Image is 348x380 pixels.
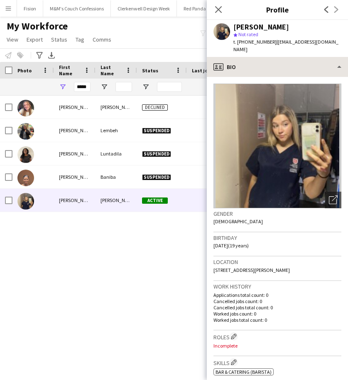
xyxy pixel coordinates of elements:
[142,128,171,134] span: Suspended
[213,298,341,304] p: Cancelled jobs count: 0
[213,304,341,311] p: Cancelled jobs total count: 0
[142,151,171,157] span: Suspended
[48,34,71,45] a: Status
[213,358,341,367] h3: Skills
[59,64,81,76] span: First Name
[17,146,34,163] img: Nelly Luntadila
[142,104,168,111] span: Declined
[100,83,108,91] button: Open Filter Menu
[96,189,137,212] div: [PERSON_NAME]
[157,82,182,92] input: Status Filter Input
[34,50,44,60] app-action-btn: Advanced filters
[213,84,341,208] img: Crew avatar or photo
[17,67,32,74] span: Photo
[115,82,132,92] input: Last Name Filter Input
[76,36,84,43] span: Tag
[3,34,22,45] a: View
[192,67,211,74] span: Last job
[213,234,341,242] h3: Birthday
[54,142,96,165] div: [PERSON_NAME]
[233,39,277,45] span: t. [PHONE_NUMBER]
[238,31,258,37] span: Not rated
[47,50,56,60] app-action-btn: Export XLSX
[213,292,341,298] p: Applications total count: 0
[142,83,149,91] button: Open Filter Menu
[213,210,341,217] h3: Gender
[51,36,67,43] span: Status
[213,283,341,290] h3: Work history
[207,4,348,15] h3: Profile
[59,83,66,91] button: Open Filter Menu
[54,189,96,212] div: [PERSON_NAME]
[43,0,111,17] button: M&M's Couch Confessions
[54,119,96,142] div: [PERSON_NAME]
[177,0,213,17] button: Red Panda
[213,218,263,225] span: [DEMOGRAPHIC_DATA]
[142,174,171,180] span: Suspended
[17,193,34,210] img: nelly fisk
[142,197,168,204] span: Active
[54,165,96,188] div: [PERSON_NAME] [PERSON_NAME]
[23,34,46,45] a: Export
[216,369,272,375] span: Bar & Catering (Barista)
[96,165,137,188] div: Baniba
[213,242,249,249] span: [DATE] (19 years)
[111,0,177,17] button: Clerkenwell Design Week
[100,64,122,76] span: Last Name
[96,142,137,165] div: Luntadila
[213,332,341,341] h3: Roles
[17,0,43,17] button: Fision
[142,67,158,74] span: Status
[54,96,96,118] div: [PERSON_NAME]
[207,57,348,77] div: Bio
[89,34,115,45] a: Comms
[213,267,290,273] span: [STREET_ADDRESS][PERSON_NAME]
[7,20,68,32] span: My Workforce
[213,311,341,317] p: Worked jobs count: 0
[233,23,289,31] div: [PERSON_NAME]
[72,34,88,45] a: Tag
[213,317,341,323] p: Worked jobs total count: 0
[213,343,341,349] p: Incomplete
[93,36,111,43] span: Comms
[7,36,18,43] span: View
[96,119,137,142] div: Lembeh
[325,192,341,208] div: Open photos pop-in
[96,96,137,118] div: [PERSON_NAME]
[74,82,91,92] input: First Name Filter Input
[233,39,338,52] span: | [EMAIL_ADDRESS][DOMAIN_NAME]
[17,100,34,116] img: Nelly Currie
[213,258,341,266] h3: Location
[17,170,34,186] img: Bernice Nelly Baniba
[27,36,43,43] span: Export
[17,123,34,140] img: Nelly Lembeh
